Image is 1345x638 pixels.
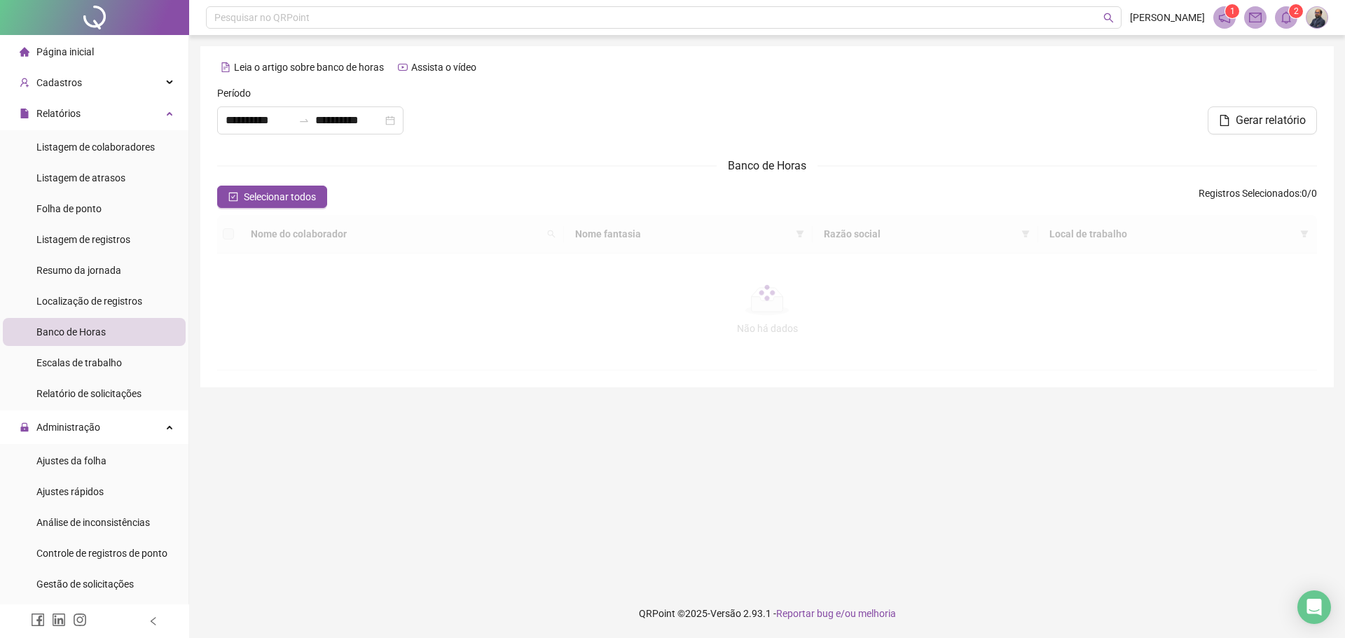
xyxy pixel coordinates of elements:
sup: 1 [1225,4,1239,18]
span: Gestão de solicitações [36,578,134,590]
span: 1 [1230,6,1235,16]
span: Listagem de atrasos [36,172,125,183]
span: Selecionar todos [244,189,316,204]
span: Página inicial [36,46,94,57]
span: Relatórios [36,108,81,119]
span: left [149,616,158,626]
span: search [1103,13,1114,23]
span: Ajustes rápidos [36,486,104,497]
span: Listagem de registros [36,234,130,245]
span: linkedin [52,613,66,627]
span: file [20,109,29,118]
span: Administração [36,422,100,433]
span: Localização de registros [36,296,142,307]
span: Gerar relatório [1236,112,1306,129]
footer: QRPoint © 2025 - 2.93.1 - [189,589,1345,638]
span: check-square [228,192,238,202]
span: to [298,115,310,126]
span: : 0 / 0 [1199,186,1317,208]
span: Ajustes da folha [36,455,106,466]
span: Escalas de trabalho [36,357,122,368]
span: lock [20,422,29,432]
span: notification [1218,11,1231,24]
span: file [1219,115,1230,126]
span: [PERSON_NAME] [1130,10,1205,25]
span: Controle de registros de ponto [36,548,167,559]
span: youtube [398,62,408,72]
span: facebook [31,613,45,627]
span: Cadastros [36,77,82,88]
span: file-text [221,62,230,72]
span: Análise de inconsistências [36,517,150,528]
span: Assista o vídeo [411,62,476,73]
span: Resumo da jornada [36,265,121,276]
span: user-add [20,78,29,88]
button: Selecionar todos [217,186,327,208]
span: Banco de Horas [36,326,106,338]
span: Listagem de colaboradores [36,141,155,153]
span: instagram [73,613,87,627]
span: bell [1280,11,1292,24]
img: 94431 [1306,7,1327,28]
span: mail [1249,11,1262,24]
span: swap-right [298,115,310,126]
span: Período [217,85,251,101]
span: home [20,47,29,57]
div: Open Intercom Messenger [1297,590,1331,624]
span: Versão [710,608,741,619]
span: Folha de ponto [36,203,102,214]
span: Relatório de solicitações [36,388,142,399]
span: Registros Selecionados [1199,188,1299,199]
span: Banco de Horas [728,159,806,172]
sup: 2 [1289,4,1303,18]
button: Gerar relatório [1208,106,1317,134]
span: Reportar bug e/ou melhoria [776,608,896,619]
span: 2 [1294,6,1299,16]
span: Leia o artigo sobre banco de horas [234,62,384,73]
